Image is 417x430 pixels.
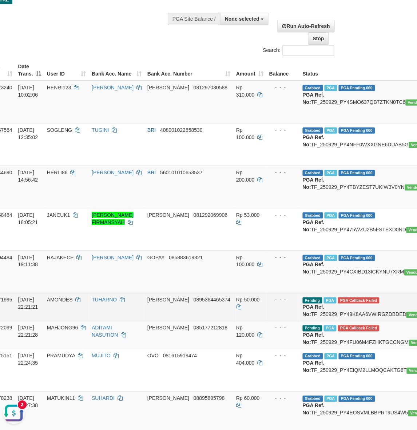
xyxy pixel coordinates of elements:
[3,3,25,25] button: Open LiveChat chat widget
[303,127,323,134] span: Grabbed
[147,170,156,175] span: BRI
[47,127,72,133] span: SOGLENG
[92,170,134,175] a: [PERSON_NAME]
[47,325,78,331] span: MAHJONG96
[47,85,71,90] span: HENRI123
[303,170,323,176] span: Grabbed
[236,395,260,401] span: Rp 60.000
[269,169,297,176] div: - - -
[283,45,334,56] input: Search:
[339,353,375,360] span: PGA Pending
[18,353,38,366] span: [DATE] 22:24:35
[269,126,297,134] div: - - -
[303,304,325,317] b: PGA Ref. No:
[236,127,255,140] span: Rp 100.000
[339,212,375,219] span: PGA Pending
[269,352,297,360] div: - - -
[47,395,75,401] span: MATUKIN11
[269,324,297,332] div: - - -
[18,395,38,409] span: [DATE] 22:27:38
[303,212,323,219] span: Grabbed
[338,297,380,304] span: PGA Error
[18,297,38,310] span: [DATE] 22:21:21
[220,13,269,25] button: None selected
[278,20,335,32] a: Run Auto-Refresh
[18,212,38,225] span: [DATE] 18:05:21
[303,396,323,402] span: Grabbed
[303,403,325,416] b: PGA Ref. No:
[303,297,322,304] span: Pending
[169,255,203,260] span: Copy 085883619321 to clipboard
[194,85,227,90] span: Copy 081297030588 to clipboard
[339,255,375,261] span: PGA Pending
[147,212,189,218] span: [PERSON_NAME]
[163,353,197,359] span: Copy 081615919474 to clipboard
[338,325,380,332] span: PGA Error
[47,353,75,359] span: PRAMUDYA
[303,85,323,91] span: Grabbed
[303,134,325,147] b: PGA Ref. No:
[325,212,337,219] span: Marked by btaveoaa1
[92,353,111,359] a: MUJITO
[308,32,329,45] a: Stop
[236,297,260,303] span: Rp 50.000
[44,60,89,81] th: User ID: activate to sort column ascending
[303,255,323,261] span: Grabbed
[303,360,325,373] b: PGA Ref. No:
[339,396,375,402] span: PGA Pending
[339,85,375,91] span: PGA Pending
[147,297,189,303] span: [PERSON_NAME]
[92,212,134,225] a: [PERSON_NAME] FIRMANSYAH
[89,60,144,81] th: Bank Acc. Name: activate to sort column ascending
[147,127,156,133] span: BRI
[194,325,227,331] span: Copy 085177212818 to clipboard
[147,85,189,90] span: [PERSON_NAME]
[303,353,323,360] span: Grabbed
[269,395,297,402] div: - - -
[339,127,375,134] span: PGA Pending
[236,353,255,366] span: Rp 404.000
[194,297,230,303] span: Copy 0895364465374 to clipboard
[168,13,220,25] div: PGA Site Balance /
[303,92,325,105] b: PGA Ref. No:
[92,85,134,90] a: [PERSON_NAME]
[266,60,300,81] th: Balance
[92,127,109,133] a: TUGINI
[92,297,117,303] a: TUHARNO
[160,127,203,133] span: Copy 408901022858530 to clipboard
[15,60,44,81] th: Date Trans.: activate to sort column descending
[269,254,297,261] div: - - -
[18,127,38,140] span: [DATE] 12:35:02
[325,170,337,176] span: Marked by btaveoaa1
[18,85,38,98] span: [DATE] 10:02:06
[47,297,73,303] span: AMONDES
[160,170,203,175] span: Copy 560101010653537 to clipboard
[303,325,322,332] span: Pending
[324,325,337,332] span: Marked by btaveoaa1
[236,255,255,268] span: Rp 100.000
[92,325,118,338] a: ADITAMI NASUTION
[194,212,227,218] span: Copy 081292069906 to clipboard
[236,325,255,338] span: Rp 120.000
[236,212,260,218] span: Rp 53.000
[144,60,233,81] th: Bank Acc. Number: activate to sort column ascending
[236,85,255,98] span: Rp 310.000
[325,127,337,134] span: Marked by btaveoaa1
[18,325,38,338] span: [DATE] 22:21:28
[269,211,297,219] div: - - -
[303,332,325,345] b: PGA Ref. No:
[303,219,325,232] b: PGA Ref. No:
[324,297,337,304] span: Marked by btaveoaa1
[325,353,337,360] span: Marked by btaveoaa1
[325,85,337,91] span: Marked by btaveoaa1
[147,395,189,401] span: [PERSON_NAME]
[194,395,225,401] span: Copy 08895895798 to clipboard
[18,255,38,268] span: [DATE] 19:11:38
[47,255,74,260] span: RAJAKECE
[303,262,325,275] b: PGA Ref. No:
[225,16,259,22] span: None selected
[92,255,134,260] a: [PERSON_NAME]
[269,84,297,91] div: - - -
[339,170,375,176] span: PGA Pending
[325,396,337,402] span: Marked by btaveoaa1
